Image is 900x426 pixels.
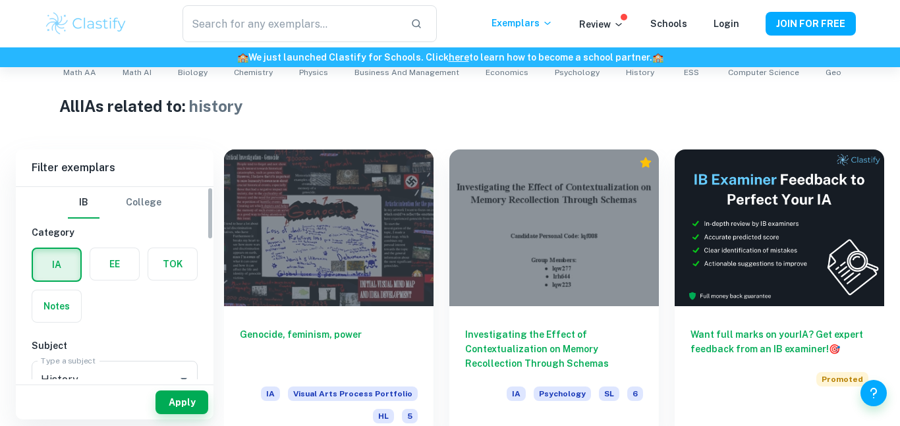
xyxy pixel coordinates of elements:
p: Exemplars [492,16,553,30]
span: Math AA [63,67,96,78]
span: Geography [826,67,868,78]
a: Schools [650,18,687,29]
span: HL [373,409,394,423]
span: Math AI [123,67,152,78]
button: College [126,187,161,219]
span: 🎯 [829,344,840,354]
h6: Genocide, feminism, power [240,327,418,371]
h6: Category [32,225,198,240]
span: 🏫 [237,52,248,63]
span: History [626,67,654,78]
h6: Subject [32,338,198,353]
span: 🏫 [652,52,663,63]
button: EE [90,248,139,280]
span: history [189,97,243,115]
span: 5 [402,409,418,423]
span: IA [261,386,280,401]
div: Premium [639,156,652,169]
span: Promoted [816,372,868,386]
button: IA [33,249,80,280]
input: Search for any exemplars... [183,5,400,42]
span: Psychology [534,386,591,401]
button: TOK [148,248,197,280]
h6: Filter exemplars [16,149,213,186]
span: Business and Management [354,67,459,78]
h6: Investigating the Effect of Contextualization on Memory Recollection Through Schemas [465,327,643,371]
button: JOIN FOR FREE [766,12,856,36]
span: Chemistry [234,67,273,78]
button: Open [175,370,193,388]
span: Computer Science [728,67,799,78]
h1: All IAs related to: [59,94,841,118]
img: Clastify logo [44,11,128,37]
span: Physics [299,67,328,78]
div: Filter type choice [68,187,161,219]
span: ESS [684,67,699,78]
a: Login [714,18,739,29]
span: Psychology [555,67,600,78]
button: Help and Feedback [860,380,887,406]
span: SL [599,386,619,401]
span: Biology [178,67,208,78]
span: Economics [486,67,528,78]
button: Notes [32,290,81,322]
button: Apply [155,390,208,414]
span: Visual Arts Process Portfolio [288,386,418,401]
span: IA [507,386,526,401]
a: here [449,52,469,63]
button: IB [68,187,99,219]
h6: Want full marks on your IA ? Get expert feedback from an IB examiner! [690,327,868,356]
label: Type a subject [41,355,96,366]
img: Thumbnail [675,149,884,306]
span: 6 [627,386,643,401]
p: Review [579,17,624,32]
h6: We just launched Clastify for Schools. Click to learn how to become a school partner. [3,50,897,65]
